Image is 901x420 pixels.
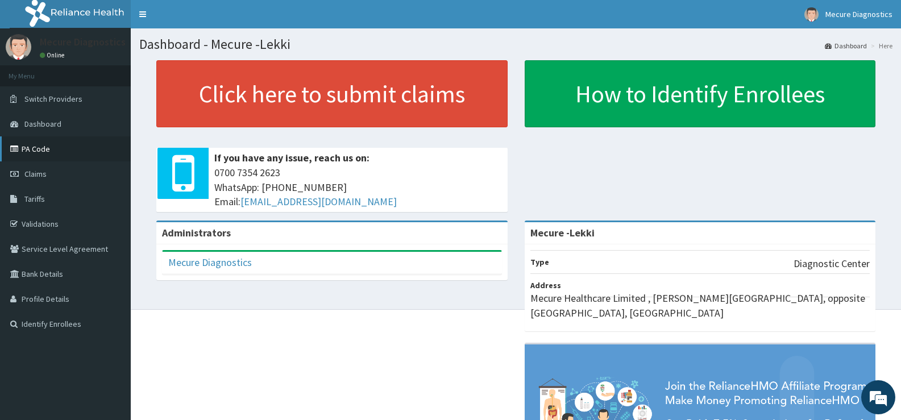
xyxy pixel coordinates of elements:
[59,64,191,78] div: Chat with us now
[825,41,867,51] a: Dashboard
[24,119,61,129] span: Dashboard
[156,60,508,127] a: Click here to submit claims
[804,7,819,22] img: User Image
[214,165,502,209] span: 0700 7354 2623 WhatsApp: [PHONE_NUMBER] Email:
[868,41,892,51] li: Here
[825,9,892,19] span: Mecure Diagnostics
[66,133,157,248] span: We're online!
[530,257,549,267] b: Type
[162,226,231,239] b: Administrators
[6,290,217,330] textarea: Type your message and hit 'Enter'
[530,280,561,290] b: Address
[24,169,47,179] span: Claims
[240,195,397,208] a: [EMAIL_ADDRESS][DOMAIN_NAME]
[6,34,31,60] img: User Image
[168,256,252,269] a: Mecure Diagnostics
[24,94,82,104] span: Switch Providers
[214,151,369,164] b: If you have any issue, reach us on:
[40,51,67,59] a: Online
[24,194,45,204] span: Tariffs
[139,37,892,52] h1: Dashboard - Mecure -Lekki
[40,37,126,47] p: Mecure Diagnostics
[530,291,870,320] p: Mecure Healthcare Limited , [PERSON_NAME][GEOGRAPHIC_DATA], opposite [GEOGRAPHIC_DATA], [GEOGRAPH...
[525,60,876,127] a: How to Identify Enrollees
[21,57,46,85] img: d_794563401_company_1708531726252_794563401
[186,6,214,33] div: Minimize live chat window
[794,256,870,271] p: Diagnostic Center
[530,226,595,239] strong: Mecure -Lekki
